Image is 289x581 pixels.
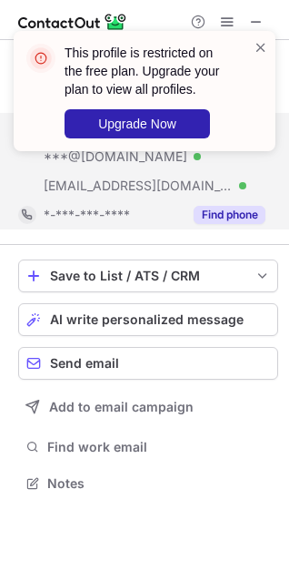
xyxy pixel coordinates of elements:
[44,178,233,194] span: [EMAIL_ADDRESS][DOMAIN_NAME]
[18,434,278,460] button: Find work email
[18,11,127,33] img: ContactOut v5.3.10
[50,269,246,283] div: Save to List / ATS / CRM
[65,44,232,98] header: This profile is restricted on the free plan. Upgrade your plan to view all profiles.
[50,356,119,371] span: Send email
[50,312,244,327] span: AI write personalized message
[18,303,278,336] button: AI write personalized message
[26,44,55,73] img: error
[194,206,265,224] button: Reveal Button
[18,391,278,423] button: Add to email campaign
[98,117,176,131] span: Upgrade Now
[65,109,210,138] button: Upgrade Now
[18,260,278,292] button: save-profile-one-click
[18,347,278,380] button: Send email
[18,471,278,496] button: Notes
[49,400,194,414] span: Add to email campaign
[47,475,271,492] span: Notes
[47,439,271,455] span: Find work email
